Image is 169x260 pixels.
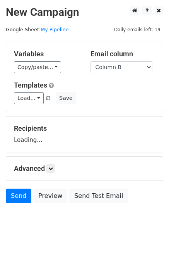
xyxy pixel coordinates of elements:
[14,124,155,144] div: Loading...
[41,27,69,32] a: My Pipeline
[90,50,155,58] h5: Email column
[14,81,47,89] a: Templates
[33,189,67,203] a: Preview
[6,27,69,32] small: Google Sheet:
[14,61,61,73] a: Copy/paste...
[6,6,163,19] h2: New Campaign
[69,189,128,203] a: Send Test Email
[6,189,31,203] a: Send
[56,92,76,104] button: Save
[14,50,79,58] h5: Variables
[111,27,163,32] a: Daily emails left: 19
[14,124,155,133] h5: Recipients
[14,164,155,173] h5: Advanced
[14,92,44,104] a: Load...
[111,25,163,34] span: Daily emails left: 19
